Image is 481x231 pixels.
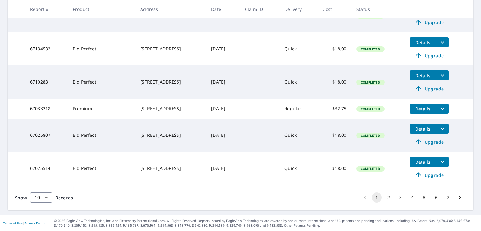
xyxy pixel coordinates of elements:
button: detailsBtn-67025807 [410,124,436,134]
td: Bid Perfect [68,65,135,99]
button: Go to page 3 [396,192,406,203]
span: Completed [357,80,384,85]
td: [DATE] [206,32,240,65]
a: Upgrade [410,84,449,94]
p: | [3,221,45,225]
td: 67102831 [25,65,68,99]
a: Upgrade [410,170,449,180]
td: [DATE] [206,99,240,119]
td: [DATE] [206,65,240,99]
a: Upgrade [410,17,449,27]
div: [STREET_ADDRESS] [140,79,201,85]
button: filesDropdownBtn-67025514 [436,157,449,167]
button: filesDropdownBtn-67025807 [436,124,449,134]
td: $18.00 [318,119,351,152]
button: detailsBtn-67102831 [410,70,436,80]
span: Completed [357,107,384,111]
span: Show [15,195,27,201]
span: Completed [357,133,384,138]
td: 67033218 [25,99,68,119]
span: Upgrade [413,171,445,179]
td: [DATE] [206,119,240,152]
span: Records [55,195,73,201]
a: Upgrade [410,137,449,147]
td: Bid Perfect [68,152,135,185]
td: Quick [279,152,318,185]
button: Go to page 2 [384,192,394,203]
span: Completed [357,167,384,171]
td: Regular [279,99,318,119]
span: Upgrade [413,18,445,26]
a: Upgrade [410,50,449,60]
span: Upgrade [413,85,445,92]
td: $32.75 [318,99,351,119]
div: [STREET_ADDRESS] [140,46,201,52]
div: [STREET_ADDRESS] [140,165,201,172]
td: [DATE] [206,152,240,185]
a: Terms of Use [3,221,23,225]
button: detailsBtn-67134532 [410,37,436,47]
button: page 1 [372,192,382,203]
button: detailsBtn-67033218 [410,104,436,114]
button: Go to page 5 [419,192,429,203]
button: Go to page 7 [443,192,453,203]
td: 67025514 [25,152,68,185]
td: Bid Perfect [68,119,135,152]
span: Details [413,73,432,79]
div: [STREET_ADDRESS] [140,132,201,138]
button: Go to page 4 [407,192,417,203]
button: detailsBtn-67025514 [410,157,436,167]
td: $18.00 [318,152,351,185]
span: Details [413,159,432,165]
span: Details [413,106,432,112]
button: Go to next page [455,192,465,203]
div: 10 [30,189,52,206]
span: Details [413,39,432,45]
button: filesDropdownBtn-67102831 [436,70,449,80]
td: Quick [279,65,318,99]
nav: pagination navigation [359,192,466,203]
td: 67134532 [25,32,68,65]
td: Quick [279,119,318,152]
div: [STREET_ADDRESS] [140,105,201,112]
button: Go to page 6 [431,192,441,203]
span: Upgrade [413,138,445,146]
span: Completed [357,47,384,51]
p: © 2025 Eagle View Technologies, Inc. and Pictometry International Corp. All Rights Reserved. Repo... [54,218,478,228]
td: Quick [279,32,318,65]
button: filesDropdownBtn-67033218 [436,104,449,114]
td: 67025807 [25,119,68,152]
button: filesDropdownBtn-67134532 [436,37,449,47]
a: Privacy Policy [24,221,45,225]
td: Bid Perfect [68,32,135,65]
td: $18.00 [318,32,351,65]
span: Details [413,126,432,132]
span: Upgrade [413,52,445,59]
td: $18.00 [318,65,351,99]
div: Show 10 records [30,192,52,203]
td: Premium [68,99,135,119]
